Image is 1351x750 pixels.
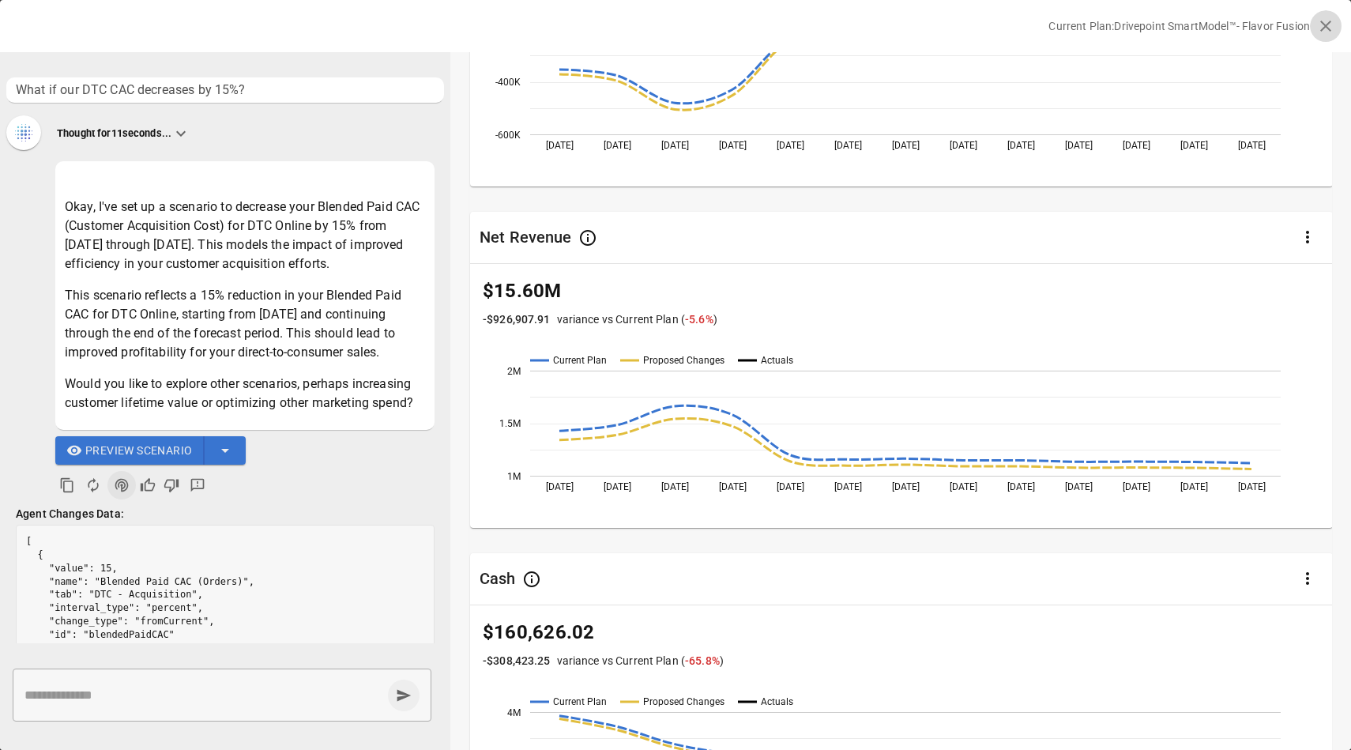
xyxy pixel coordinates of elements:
[761,696,793,707] text: Actuals
[891,481,919,492] text: [DATE]
[643,696,724,707] text: Proposed Changes
[1237,140,1265,151] text: [DATE]
[17,526,434,677] pre: [ { "value": 15, "name": "Blended Paid CAC (Orders)", "tab": "DTC - Acquisition", "interval_type"...
[660,140,688,151] text: [DATE]
[57,126,171,141] p: Thought for 11 seconds...
[834,140,861,151] text: [DATE]
[660,481,688,492] text: [DATE]
[603,140,630,151] text: [DATE]
[136,473,160,497] button: Good Response
[85,441,192,461] span: Preview Scenario
[553,696,607,707] text: Current Plan
[557,653,724,669] p: variance vs Current Plan ( )
[891,140,919,151] text: [DATE]
[107,471,136,499] button: Agent Changes Data
[545,140,573,151] text: [DATE]
[160,473,183,497] button: Bad Response
[470,347,1333,532] svg: A chart.
[834,481,861,492] text: [DATE]
[643,355,724,366] text: Proposed Changes
[557,311,717,328] p: variance vs Current Plan ( )
[685,313,713,326] span: -5.6 %
[553,355,607,366] text: Current Plan
[16,81,435,100] span: What if our DTC CAC decreases by 15%?
[495,130,521,141] text: -600K
[495,77,521,88] text: -400K
[685,654,720,667] span: -65.8 %
[470,6,1333,190] svg: A chart.
[1180,481,1207,492] text: [DATE]
[776,481,803,492] text: [DATE]
[65,375,425,413] p: Would you like to explore other scenarios, perhaps increasing customer lifetime value or optimizi...
[507,471,521,482] text: 1M
[55,436,205,465] button: Preview Scenario
[1007,140,1034,151] text: [DATE]
[480,228,572,248] div: Net Revenue
[65,198,425,273] p: Okay, I've set up a scenario to decrease your Blended Paid CAC (Customer Acquisition Cost) for DT...
[718,140,746,151] text: [DATE]
[1237,481,1265,492] text: [DATE]
[1122,481,1150,492] text: [DATE]
[949,140,977,151] text: [DATE]
[483,618,1320,646] p: $160,626.02
[1064,140,1092,151] text: [DATE]
[79,471,107,499] button: Regenerate Response
[1007,481,1034,492] text: [DATE]
[507,366,521,377] text: 2M
[13,122,35,144] img: Thinking
[483,277,1320,305] p: $15.60M
[480,569,516,590] div: Cash
[55,473,79,497] button: Copy to clipboard
[483,653,551,669] p: -$308,423.25
[1122,140,1150,151] text: [DATE]
[1048,18,1310,34] p: Current Plan: Drivepoint SmartModel™- Flavor Fusion
[65,286,425,362] p: This scenario reflects a 15% reduction in your Blended Paid CAC for DTC Online, starting from [DA...
[949,481,977,492] text: [DATE]
[183,471,212,499] button: Detailed Feedback
[507,707,521,718] text: 4M
[545,481,573,492] text: [DATE]
[1180,140,1207,151] text: [DATE]
[761,355,793,366] text: Actuals
[16,506,435,522] p: Agent Changes Data:
[499,418,521,429] text: 1.5M
[1064,481,1092,492] text: [DATE]
[776,140,803,151] text: [DATE]
[603,481,630,492] text: [DATE]
[483,311,551,328] p: -$926,907.91
[718,481,746,492] text: [DATE]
